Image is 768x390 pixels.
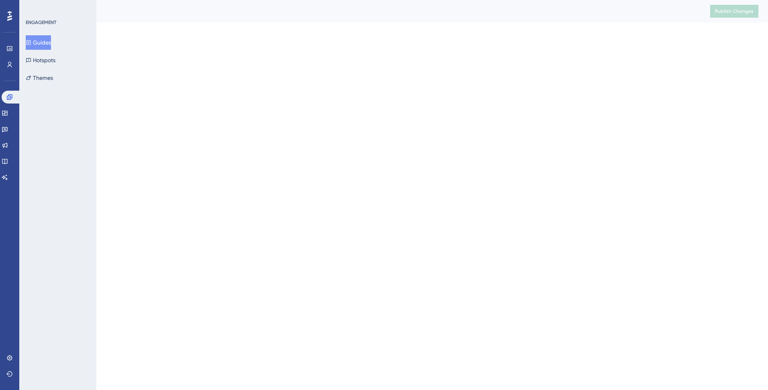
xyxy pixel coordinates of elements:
button: Hotspots [26,53,55,67]
button: Guides [26,35,51,50]
span: Publish Changes [715,8,754,14]
button: Publish Changes [710,5,758,18]
div: ENGAGEMENT [26,19,56,26]
button: Themes [26,71,53,85]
